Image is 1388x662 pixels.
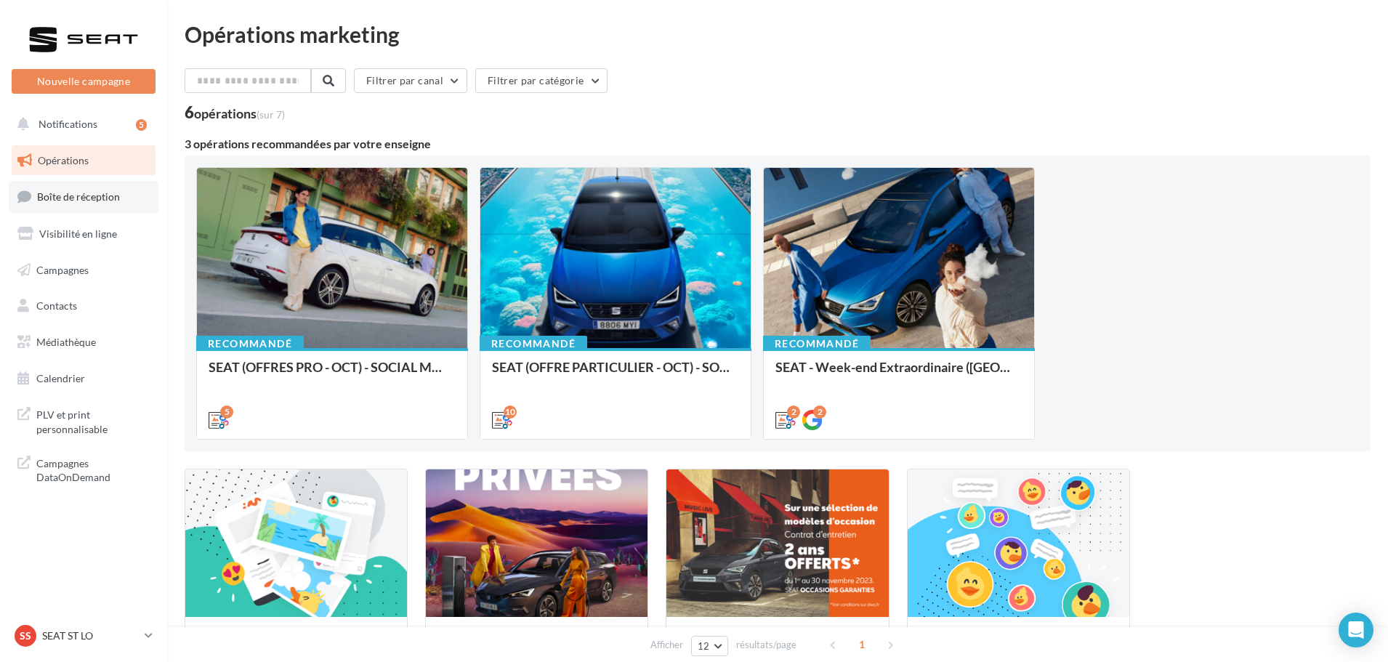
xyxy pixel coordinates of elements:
div: SEAT (OFFRE PARTICULIER - OCT) - SOCIAL MEDIA [492,360,739,389]
div: Recommandé [480,336,587,352]
div: 5 [136,119,147,131]
span: Campagnes DataOnDemand [36,453,150,485]
span: Notifications [39,118,97,130]
div: Opérations marketing [185,23,1371,45]
a: Contacts [9,291,158,321]
div: 2 [813,405,826,419]
div: Recommandé [763,336,871,352]
a: SS SEAT ST LO [12,622,156,650]
div: 3 opérations recommandées par votre enseigne [185,138,1371,150]
div: 2 [787,405,800,419]
div: 5 [220,405,233,419]
a: Visibilité en ligne [9,219,158,249]
button: Filtrer par canal [354,68,467,93]
span: 12 [698,640,710,652]
span: Campagnes [36,263,89,275]
a: Médiathèque [9,327,158,358]
span: Visibilité en ligne [39,227,117,240]
span: Opérations [38,154,89,166]
span: Calendrier [36,372,85,384]
button: 12 [691,636,728,656]
a: Boîte de réception [9,181,158,212]
a: PLV et print personnalisable [9,399,158,442]
p: SEAT ST LO [42,629,139,643]
span: 1 [850,633,873,656]
span: Boîte de réception [37,190,120,203]
div: opérations [194,107,285,120]
span: Médiathèque [36,336,96,348]
span: SS [20,629,31,643]
div: 10 [504,405,517,419]
div: SEAT (OFFRES PRO - OCT) - SOCIAL MEDIA [209,360,456,389]
div: Open Intercom Messenger [1339,613,1373,647]
div: SEAT - Week-end Extraordinaire ([GEOGRAPHIC_DATA]) - OCTOBRE [775,360,1022,389]
span: Contacts [36,299,77,312]
button: Notifications 5 [9,109,153,140]
button: Filtrer par catégorie [475,68,608,93]
span: Afficher [650,638,683,652]
span: résultats/page [736,638,796,652]
div: 6 [185,105,285,121]
div: Recommandé [196,336,304,352]
span: (sur 7) [257,108,285,121]
button: Nouvelle campagne [12,69,156,94]
a: Opérations [9,145,158,176]
a: Campagnes [9,255,158,286]
span: PLV et print personnalisable [36,405,150,436]
a: Campagnes DataOnDemand [9,448,158,491]
a: Calendrier [9,363,158,394]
